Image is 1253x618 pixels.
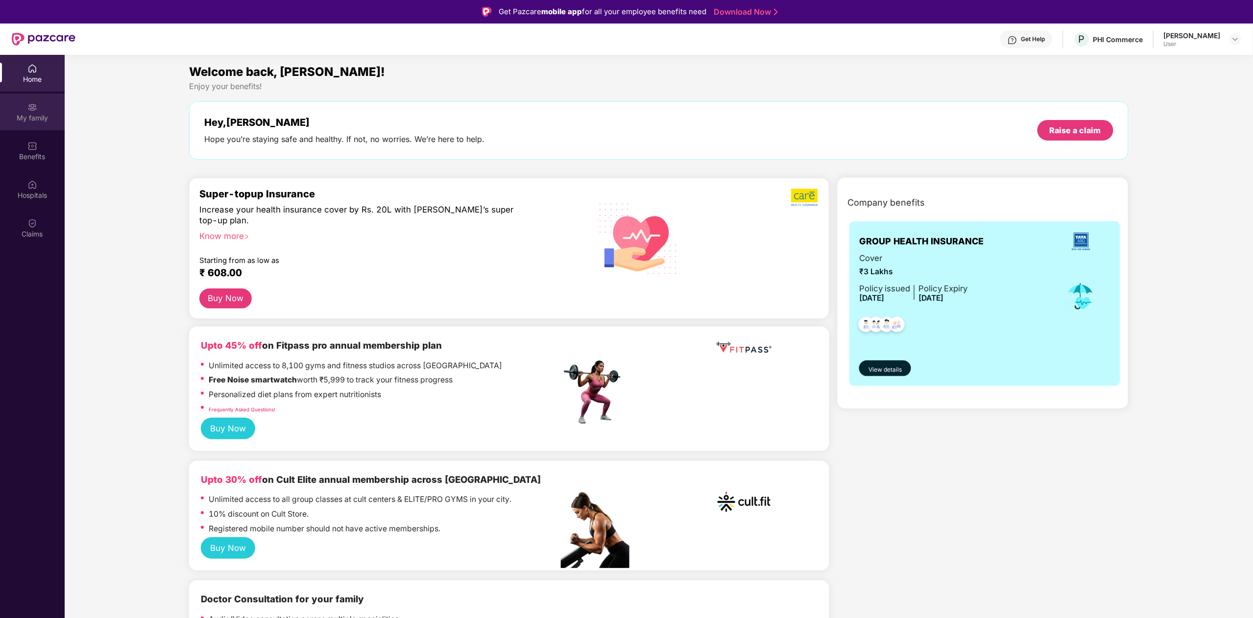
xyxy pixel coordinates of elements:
[592,190,685,285] img: svg+xml;base64,PHN2ZyB4bWxucz0iaHR0cDovL3d3dy53My5vcmcvMjAwMC9zdmciIHhtbG5zOnhsaW5rPSJodHRwOi8vd3...
[499,6,706,18] div: Get Pazcare for all your employee benefits need
[774,7,778,17] img: Stroke
[201,537,255,559] button: Buy Now
[1079,33,1085,45] span: P
[1231,35,1239,43] img: svg+xml;base64,PHN2ZyBpZD0iRHJvcGRvd24tMzJ4MzIiIHhtbG5zPSJodHRwOi8vd3d3LnczLm9yZy8yMDAwL3N2ZyIgd2...
[918,282,967,295] div: Policy Expiry
[209,523,440,535] p: Registered mobile number should not have active memberships.
[1164,40,1221,48] div: User
[209,375,297,384] strong: Free Noise smartwatch
[199,188,561,200] div: Super-topup Insurance
[791,188,819,207] img: b5dec4f62d2307b9de63beb79f102df3.png
[204,117,484,128] div: Hey, [PERSON_NAME]
[209,406,275,412] a: Frequently Asked Questions!
[201,340,262,351] b: Upto 45% off
[199,231,555,238] div: Know more
[561,358,629,427] img: fpp.png
[209,374,453,386] p: worth ₹5,999 to track your fitness progress
[209,508,309,521] p: 10% discount on Cult Store.
[482,7,492,17] img: Logo
[201,474,262,485] b: Upto 30% off
[859,252,967,264] span: Cover
[865,314,889,338] img: svg+xml;base64,PHN2ZyB4bWxucz0iaHR0cDovL3d3dy53My5vcmcvMjAwMC9zdmciIHdpZHRoPSI0OC45MTUiIGhlaWdodD...
[204,134,484,144] div: Hope you’re staying safe and healthy. If not, no worries. We’re here to help.
[201,474,541,485] b: on Cult Elite annual membership across [GEOGRAPHIC_DATA]
[859,282,910,295] div: Policy issued
[189,81,1128,92] div: Enjoy your benefits!
[859,293,884,303] span: [DATE]
[714,7,775,17] a: Download Now
[199,267,551,279] div: ₹ 608.00
[199,256,519,263] div: Starting from as low as
[1021,35,1045,43] div: Get Help
[859,235,984,248] span: GROUP HEALTH INSURANCE
[27,218,37,228] img: svg+xml;base64,PHN2ZyBpZD0iQ2xhaW0iIHhtbG5zPSJodHRwOi8vd3d3LnczLm9yZy8yMDAwL3N2ZyIgd2lkdGg9IjIwIi...
[199,288,252,309] button: Buy Now
[1164,31,1221,40] div: [PERSON_NAME]
[27,64,37,73] img: svg+xml;base64,PHN2ZyBpZD0iSG9tZSIgeG1sbnM9Imh0dHA6Ly93d3cudzMub3JnLzIwMDAvc3ZnIiB3aWR0aD0iMjAiIG...
[209,389,381,401] p: Personalized diet plans from expert nutritionists
[201,418,255,439] button: Buy Now
[199,204,519,226] div: Increase your health insurance cover by Rs. 20L with [PERSON_NAME]’s super top-up plan.
[859,360,911,376] button: View details
[209,360,502,372] p: Unlimited access to 8,100 gyms and fitness studios across [GEOGRAPHIC_DATA]
[854,314,878,338] img: svg+xml;base64,PHN2ZyB4bWxucz0iaHR0cDovL3d3dy53My5vcmcvMjAwMC9zdmciIHdpZHRoPSI0OC45NDMiIGhlaWdodD...
[27,102,37,112] img: svg+xml;base64,PHN2ZyB3aWR0aD0iMjAiIGhlaWdodD0iMjAiIHZpZXdCb3g9IjAgMCAyMCAyMCIgZmlsbD0ibm9uZSIgeG...
[27,180,37,190] img: svg+xml;base64,PHN2ZyBpZD0iSG9zcGl0YWxzIiB4bWxucz0iaHR0cDovL3d3dy53My5vcmcvMjAwMC9zdmciIHdpZHRoPS...
[1068,228,1094,255] img: insurerLogo
[12,33,75,46] img: New Pazcare Logo
[27,141,37,151] img: svg+xml;base64,PHN2ZyBpZD0iQmVuZWZpdHMiIHhtbG5zPSJodHRwOi8vd3d3LnczLm9yZy8yMDAwL3N2ZyIgd2lkdGg9Ij...
[201,340,442,351] b: on Fitpass pro annual membership plan
[201,594,364,605] b: Doctor Consultation for your family
[1093,35,1143,44] div: PHI Commerce
[189,65,385,79] span: Welcome back, [PERSON_NAME]!
[875,314,899,338] img: svg+xml;base64,PHN2ZyB4bWxucz0iaHR0cDovL3d3dy53My5vcmcvMjAwMC9zdmciIHdpZHRoPSI0OC45NDMiIGhlaWdodD...
[715,473,773,531] img: cult.png
[885,314,909,338] img: svg+xml;base64,PHN2ZyB4bWxucz0iaHR0cDovL3d3dy53My5vcmcvMjAwMC9zdmciIHdpZHRoPSI0OC45NDMiIGhlaWdodD...
[1065,280,1097,312] img: icon
[209,494,511,506] p: Unlimited access to all group classes at cult centers & ELITE/PRO GYMS in your city.
[715,338,773,357] img: fppp.png
[859,266,967,278] span: ₹3 Lakhs
[918,293,943,303] span: [DATE]
[244,234,249,239] span: right
[1050,125,1101,136] div: Raise a claim
[541,7,582,16] strong: mobile app
[1008,35,1017,45] img: svg+xml;base64,PHN2ZyBpZD0iSGVscC0zMngzMiIgeG1sbnM9Imh0dHA6Ly93d3cudzMub3JnLzIwMDAvc3ZnIiB3aWR0aD...
[868,365,902,375] span: View details
[847,196,925,210] span: Company benefits
[561,492,629,568] img: pc2.png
